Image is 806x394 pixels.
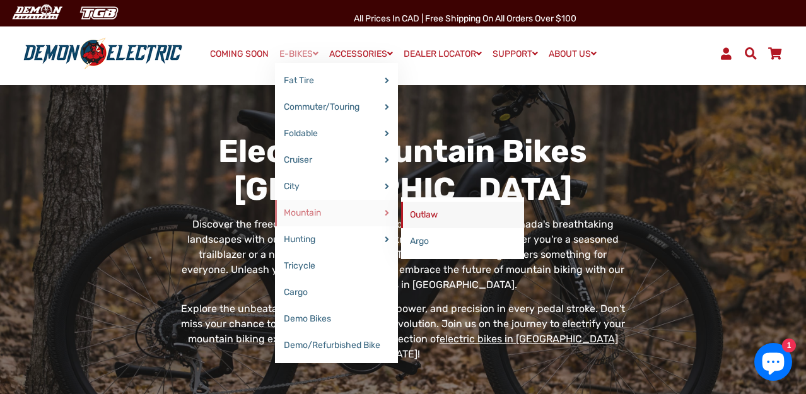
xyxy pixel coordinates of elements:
a: Outlaw [401,202,524,228]
a: City [275,173,398,200]
a: Cargo [275,279,398,306]
a: Commuter/Touring [275,94,398,120]
span: All Prices in CAD | Free shipping on all orders over $100 [354,13,576,24]
a: Mountain [275,200,398,226]
a: electric bikes in [GEOGRAPHIC_DATA] [440,333,618,345]
a: Argo [401,228,524,255]
p: Discover the freedom of effortless exploration as you ride through Canada's breathtaking landscap... [177,217,629,293]
a: E-BIKES [275,45,323,63]
a: Demo/Refurbished Bike [275,332,398,359]
img: Demon Electric [6,3,67,23]
a: ABOUT US [544,45,601,63]
a: ACCESSORIES [325,45,397,63]
a: COMING SOON [206,45,273,63]
a: SUPPORT [488,45,542,63]
a: Foldable [275,120,398,147]
a: Fat Tire [275,67,398,94]
a: Cruiser [275,147,398,173]
h1: Electric Mountain Bikes [GEOGRAPHIC_DATA] [177,132,629,208]
img: TGB Canada [73,3,125,23]
img: Demon Electric logo [19,37,187,70]
a: Tricycle [275,253,398,279]
inbox-online-store-chat: Shopify online store chat [751,343,796,384]
a: Hunting [275,226,398,253]
p: Explore the unbeatable combination of style, power, and precision in every pedal stroke. Don't mi... [177,301,629,362]
a: DEALER LOCATOR [399,45,486,63]
a: Demo Bikes [275,306,398,332]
